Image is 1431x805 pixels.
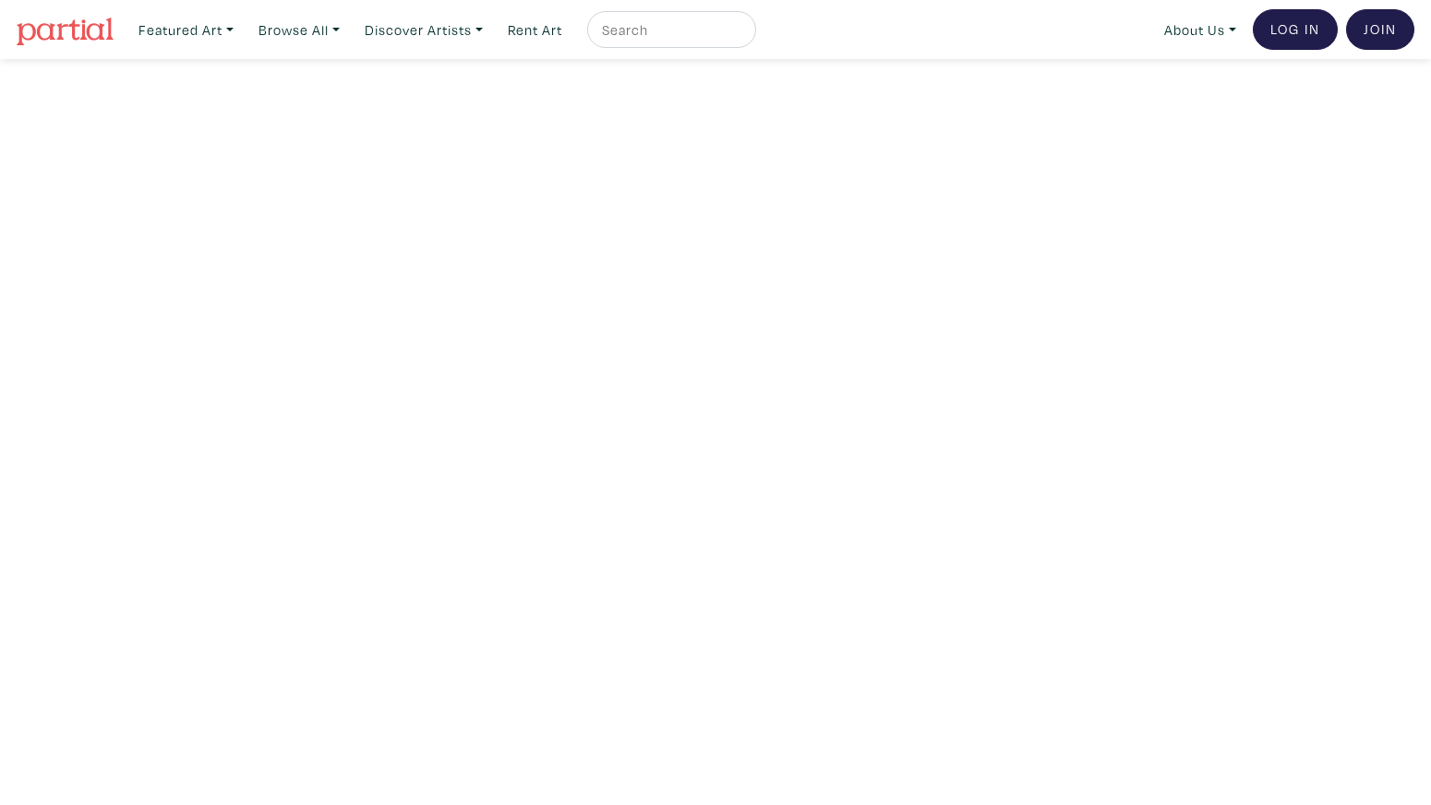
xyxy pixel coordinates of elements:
a: Featured Art [130,11,242,49]
a: Log In [1253,9,1338,50]
a: Browse All [250,11,348,49]
a: Discover Artists [356,11,491,49]
a: Join [1346,9,1414,50]
input: Search [600,18,739,42]
a: About Us [1156,11,1245,49]
a: Rent Art [499,11,571,49]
